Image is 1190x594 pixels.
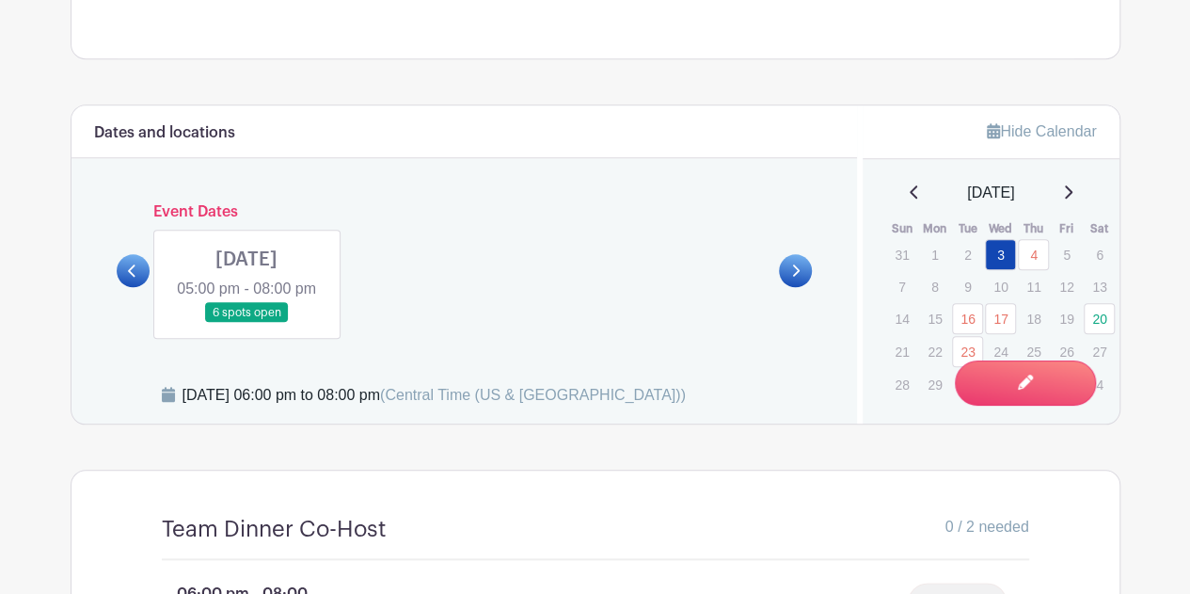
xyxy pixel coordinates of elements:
[886,337,917,366] p: 21
[918,219,951,238] th: Mon
[919,370,950,399] p: 29
[886,370,917,399] p: 28
[919,240,950,269] p: 1
[182,384,686,407] div: [DATE] 06:00 pm to 08:00 pm
[886,304,917,333] p: 14
[380,387,686,403] span: (Central Time (US & [GEOGRAPHIC_DATA]))
[985,337,1016,366] p: 24
[1018,272,1049,301] p: 11
[885,219,918,238] th: Sun
[967,182,1014,204] span: [DATE]
[1084,370,1115,399] p: 4
[952,240,983,269] p: 2
[985,239,1016,270] a: 3
[1051,240,1082,269] p: 5
[1050,219,1083,238] th: Fri
[1018,337,1049,366] p: 25
[1051,272,1082,301] p: 12
[1017,219,1050,238] th: Thu
[951,219,984,238] th: Tue
[1051,337,1082,366] p: 26
[1051,304,1082,333] p: 19
[1018,304,1049,333] p: 18
[952,370,983,399] p: 30
[987,123,1096,139] a: Hide Calendar
[1083,219,1116,238] th: Sat
[985,272,1016,301] p: 10
[952,303,983,334] a: 16
[1084,272,1115,301] p: 13
[952,272,983,301] p: 9
[945,516,1029,538] span: 0 / 2 needed
[1084,240,1115,269] p: 6
[94,124,235,142] h6: Dates and locations
[162,516,387,543] h4: Team Dinner Co-Host
[919,272,950,301] p: 8
[984,219,1017,238] th: Wed
[952,336,983,367] a: 23
[886,240,917,269] p: 31
[1084,337,1115,366] p: 27
[985,303,1016,334] a: 17
[886,272,917,301] p: 7
[919,337,950,366] p: 22
[919,304,950,333] p: 15
[1084,303,1115,334] a: 20
[150,203,780,221] h6: Event Dates
[1018,239,1049,270] a: 4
